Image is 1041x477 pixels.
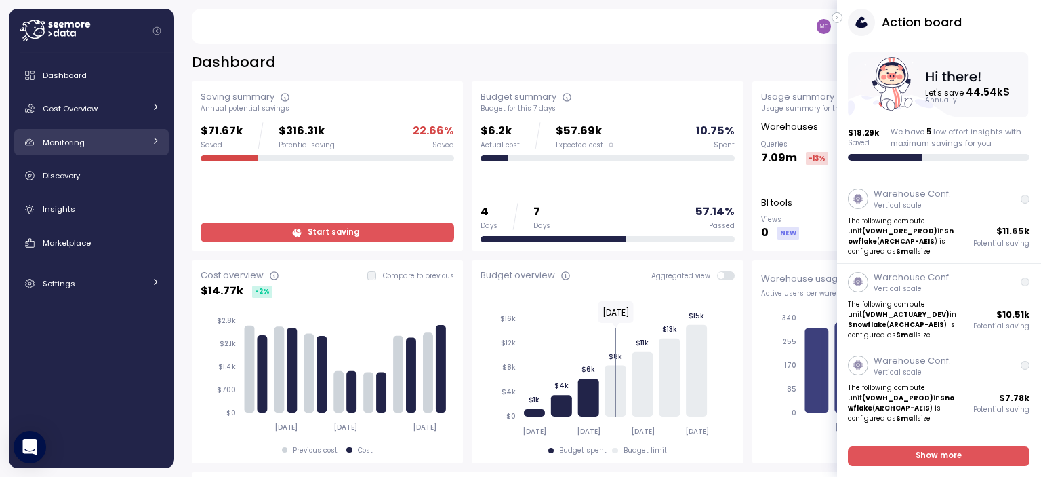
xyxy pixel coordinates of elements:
[636,339,649,347] tspan: $11k
[761,289,1015,299] div: Active users per warehouse
[880,237,935,246] strong: ARCHCAP-AEIS
[293,446,338,455] div: Previous cost
[761,272,844,286] div: Warehouse usage
[897,414,918,423] strong: Small
[217,316,236,325] tspan: $2.8k
[334,423,358,432] tspan: [DATE]
[14,62,169,89] a: Dashboard
[874,201,951,210] p: Vertical scale
[695,203,735,221] p: 57.14 %
[217,385,236,394] tspan: $700
[43,278,75,289] span: Settings
[43,170,80,181] span: Discovery
[559,446,607,455] div: Budget spent
[274,423,298,432] tspan: [DATE]
[974,405,1030,415] p: Potential saving
[358,446,373,455] div: Cost
[782,313,796,322] tspan: 340
[849,299,958,340] p: The following compute unit in ( ) is configured as size
[874,368,951,377] p: Vertical scale
[220,339,236,348] tspan: $2.1k
[506,412,516,421] tspan: $0
[709,221,735,231] div: Passed
[533,221,550,231] div: Days
[279,122,335,140] p: $316.31k
[874,284,951,294] p: Vertical scale
[849,446,1030,466] a: Show more
[926,96,958,105] text: Annually
[43,137,85,148] span: Monitoring
[849,138,880,148] p: Saved
[926,126,931,137] span: 5
[43,103,98,114] span: Cost Overview
[218,362,236,371] tspan: $1.4k
[997,225,1030,238] p: $ 11.65k
[974,239,1030,248] p: Potential saving
[1000,392,1030,405] p: $ 7.78k
[603,307,630,318] text: [DATE]
[481,140,520,150] div: Actual cost
[500,314,516,323] tspan: $16k
[974,322,1030,331] p: Potential saving
[201,282,243,301] p: $ 14.77k
[792,408,796,417] tspan: 0
[14,270,169,297] a: Settings
[502,363,516,372] tspan: $8k
[837,347,1041,431] a: Warehouse Conf.Vertical scaleThe following compute unit(VDWH_DA_PROD)inSnowflake(ARCHCAP-AEIS) is...
[631,427,655,436] tspan: [DATE]
[609,351,622,360] tspan: $8k
[849,128,880,138] p: $ 18.29k
[761,196,792,210] p: BI tools
[252,286,272,298] div: -2 %
[14,229,169,256] a: Marketplace
[714,140,735,150] div: Spent
[413,423,437,432] tspan: [DATE]
[926,85,1011,99] text: Let's save
[14,95,169,122] a: Cost Overview
[837,264,1041,347] a: Warehouse Conf.Vertical scaleThe following compute unit(VDWH_ACTUARY_DEV)inSnowflake(ARCHCAP-AEIS...
[624,446,667,455] div: Budget limit
[14,129,169,156] a: Monitoring
[201,90,274,104] div: Saving summary
[14,196,169,223] a: Insights
[890,320,945,329] strong: ARCHCAP-AEIS
[863,394,934,402] strong: (VDWH_DA_PROD)
[383,271,454,281] p: Compare to previous
[761,215,799,225] p: Views
[761,120,818,134] p: Warehouses
[43,237,91,248] span: Marketplace
[837,180,1041,264] a: Warehouse Conf.Vertical scaleThe following compute unit(VDWH_DRE_PROD)inSnowflake(ARCHCAP-AEIS) i...
[849,216,958,256] p: The following compute unit in ( ) is configured as size
[14,431,46,463] div: Open Intercom Messenger
[529,396,540,404] tspan: $1k
[863,310,950,319] strong: (VDWH_ACTUARY_DEV)
[761,90,834,104] div: Usage summary
[916,447,962,465] span: Show more
[783,337,796,346] tspan: 255
[891,126,1030,149] div: We have low effort insights with maximum savings for you
[502,387,516,396] tspan: $4k
[481,122,520,140] p: $6.2k
[897,330,918,339] strong: Small
[554,381,569,390] tspan: $4k
[967,85,1011,99] tspan: 44.54k $
[201,223,454,242] a: Start saving
[874,187,951,201] p: Warehouse Conf.
[413,122,454,140] p: 22.66 %
[577,427,600,436] tspan: [DATE]
[481,269,555,282] div: Budget overview
[882,14,962,31] h3: Action board
[501,339,516,347] tspan: $12k
[997,308,1030,322] p: $ 10.51k
[201,122,243,140] p: $71.67k
[279,140,335,150] div: Potential saving
[876,404,931,413] strong: ARCHCAP-AEIS
[784,361,796,370] tspan: 170
[308,223,359,242] span: Start saving
[761,104,1015,113] div: Usage summary for the past 7 days
[14,162,169,189] a: Discovery
[849,320,887,329] strong: Snowflake
[817,19,831,33] img: 6d564527b5bd1d70de1cfd0efea5e753
[523,427,547,436] tspan: [DATE]
[432,140,454,150] div: Saved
